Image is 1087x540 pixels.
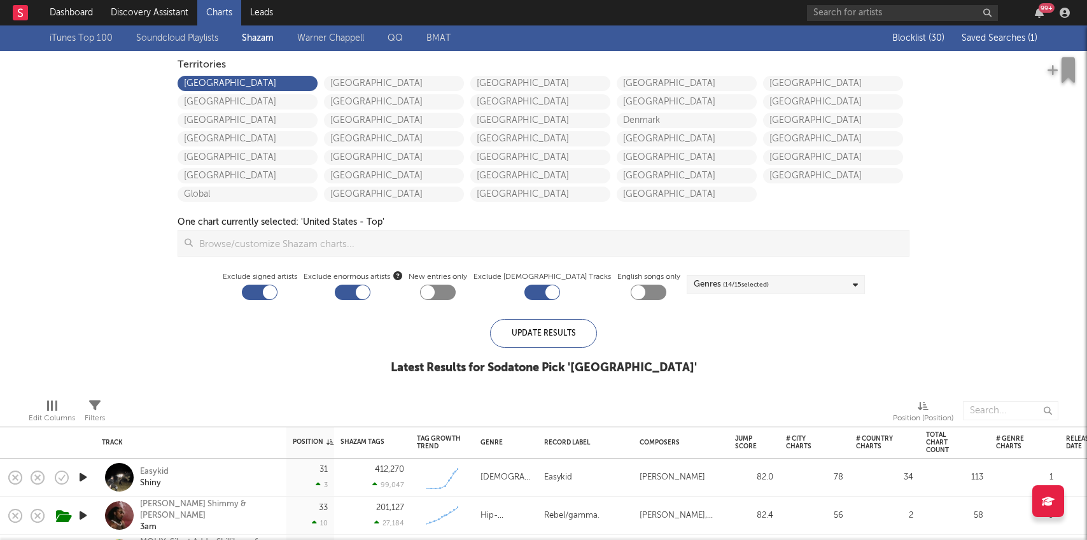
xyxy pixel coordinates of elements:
div: 99 + [1039,3,1055,13]
input: Browse/customize Shazam charts... [193,231,909,256]
div: 34 [856,470,913,485]
a: [GEOGRAPHIC_DATA] [324,94,464,110]
div: Edit Columns [29,395,75,432]
div: 58 [926,508,983,523]
a: [GEOGRAPHIC_DATA] [617,150,757,165]
div: Position (Position) [893,395,953,432]
a: Soundcloud Playlists [136,31,218,46]
div: 3am [140,522,277,533]
div: 412,270 [375,465,404,474]
span: Saved Searches [962,34,1037,43]
div: 31 [319,465,328,474]
div: 99,047 [372,481,404,489]
div: Genres [694,277,769,292]
span: Blocklist [892,34,944,43]
div: 78 [786,470,843,485]
a: [GEOGRAPHIC_DATA] [470,168,610,183]
button: Saved Searches (1) [958,33,1037,43]
div: # Country Charts [856,435,894,450]
input: Search for artists [807,5,998,21]
a: [GEOGRAPHIC_DATA] [617,76,757,91]
div: Record Label [544,439,621,446]
div: Hip-Hop/Rap [480,508,531,523]
a: Denmark [617,113,757,128]
div: Position [293,438,333,446]
a: [GEOGRAPHIC_DATA] [763,113,903,128]
a: [GEOGRAPHIC_DATA] [763,131,903,146]
a: Global [178,187,318,202]
a: [GEOGRAPHIC_DATA] [324,168,464,183]
a: [GEOGRAPHIC_DATA] [178,150,318,165]
a: [GEOGRAPHIC_DATA] [178,168,318,183]
div: 27,184 [374,519,404,527]
a: QQ [388,31,403,46]
a: [GEOGRAPHIC_DATA] [763,94,903,110]
a: [GEOGRAPHIC_DATA] [617,168,757,183]
div: 56 [786,508,843,523]
div: Rebel/gamma. [544,508,600,523]
a: [GEOGRAPHIC_DATA] [470,113,610,128]
div: 10 [312,519,328,527]
a: [GEOGRAPHIC_DATA] [617,131,757,146]
div: 113 [926,470,983,485]
a: [GEOGRAPHIC_DATA] [178,113,318,128]
div: 2 [856,508,913,523]
a: iTunes Top 100 [50,31,113,46]
button: Exclude enormous artists [393,269,402,281]
div: 6 [996,508,1053,523]
div: [DEMOGRAPHIC_DATA] [480,470,531,485]
span: ( 30 ) [929,34,944,43]
a: [GEOGRAPHIC_DATA] [617,94,757,110]
a: Warner Chappell [297,31,364,46]
span: Exclude enormous artists [304,269,402,285]
a: [GEOGRAPHIC_DATA] [617,187,757,202]
label: New entries only [409,269,467,285]
a: EasykidShiny [140,466,169,489]
a: [PERSON_NAME] Shimmy & [PERSON_NAME]3am [140,499,277,533]
div: [PERSON_NAME] [640,470,705,485]
a: [GEOGRAPHIC_DATA] [470,76,610,91]
a: BMAT [426,31,451,46]
a: [GEOGRAPHIC_DATA] [324,150,464,165]
a: [GEOGRAPHIC_DATA] [470,131,610,146]
div: # Genre Charts [996,435,1034,450]
div: Update Results [490,319,597,348]
a: [GEOGRAPHIC_DATA] [470,187,610,202]
a: [GEOGRAPHIC_DATA] [178,94,318,110]
div: Composers [640,439,716,446]
div: Filters [85,411,105,426]
a: [GEOGRAPHIC_DATA] [470,94,610,110]
div: Position (Position) [893,411,953,426]
div: Latest Results for Sodatone Pick ' [GEOGRAPHIC_DATA] ' [391,360,697,376]
div: 82.0 [735,470,773,485]
a: [GEOGRAPHIC_DATA] [178,131,318,146]
div: Shazam Tags [340,438,385,446]
button: 99+ [1035,8,1044,18]
div: Track [102,439,274,446]
div: 201,127 [376,504,404,512]
div: 1 [996,470,1053,485]
div: Territories [178,57,909,73]
div: Edit Columns [29,411,75,426]
div: Jump Score [735,435,757,450]
div: Total Chart Count [926,431,964,454]
label: English songs only [617,269,680,285]
div: 33 [319,504,328,512]
div: Easykid [544,470,572,485]
div: Easykid [140,466,169,478]
div: Shiny [140,478,169,489]
input: Search... [963,401,1058,420]
div: Tag Growth Trend [417,435,461,450]
div: Filters [85,395,105,432]
label: Exclude signed artists [223,269,297,285]
span: ( 1 ) [1028,34,1037,43]
a: [GEOGRAPHIC_DATA] [324,187,464,202]
a: [GEOGRAPHIC_DATA] [324,113,464,128]
a: [GEOGRAPHIC_DATA] [324,131,464,146]
a: [GEOGRAPHIC_DATA] [324,76,464,91]
label: Exclude [DEMOGRAPHIC_DATA] Tracks [473,269,611,285]
div: [PERSON_NAME] Shimmy & [PERSON_NAME] [140,499,277,522]
span: ( 14 / 15 selected) [723,277,769,292]
div: Genre [480,439,525,446]
a: [GEOGRAPHIC_DATA] [763,168,903,183]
